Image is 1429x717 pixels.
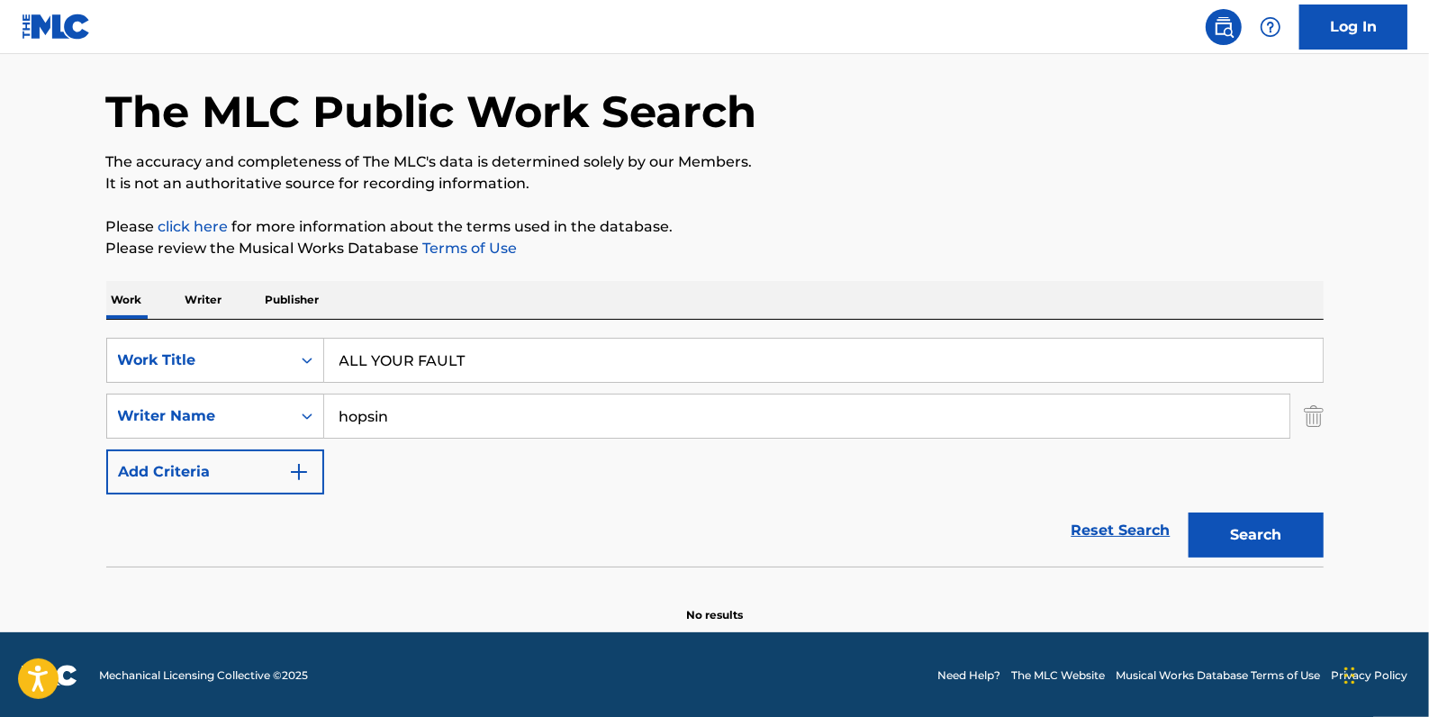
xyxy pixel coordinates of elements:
[106,449,324,495] button: Add Criteria
[1253,9,1289,45] div: Help
[1339,631,1429,717] iframe: Chat Widget
[106,85,757,139] h1: The MLC Public Work Search
[22,665,77,686] img: logo
[1331,667,1407,684] a: Privacy Policy
[106,151,1324,173] p: The accuracy and completeness of The MLC's data is determined solely by our Members.
[1260,16,1281,38] img: help
[1213,16,1235,38] img: search
[1116,667,1320,684] a: Musical Works Database Terms of Use
[106,281,148,319] p: Work
[420,240,518,257] a: Terms of Use
[937,667,1000,684] a: Need Help?
[260,281,325,319] p: Publisher
[1304,394,1324,439] img: Delete Criterion
[106,173,1324,195] p: It is not an authoritative source for recording information.
[1189,513,1324,558] button: Search
[158,218,229,235] a: click here
[1344,649,1355,703] div: Drag
[1011,667,1105,684] a: The MLC Website
[686,585,743,623] p: No results
[288,461,310,483] img: 9d2ae6d4665cec9f34b9.svg
[1063,511,1180,550] a: Reset Search
[1206,9,1242,45] a: Public Search
[22,14,91,40] img: MLC Logo
[106,216,1324,238] p: Please for more information about the terms used in the database.
[118,349,280,371] div: Work Title
[106,338,1324,567] form: Search Form
[106,238,1324,259] p: Please review the Musical Works Database
[180,281,228,319] p: Writer
[99,667,308,684] span: Mechanical Licensing Collective © 2025
[1299,5,1407,50] a: Log In
[118,405,280,427] div: Writer Name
